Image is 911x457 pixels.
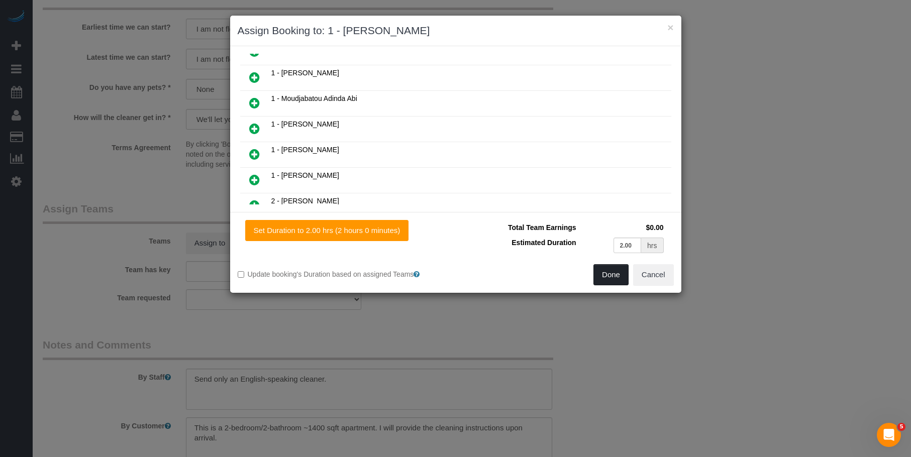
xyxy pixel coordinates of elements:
[667,22,673,33] button: ×
[271,197,339,205] span: 2 - [PERSON_NAME]
[641,238,663,253] div: hrs
[245,220,409,241] button: Set Duration to 2.00 hrs (2 hours 0 minutes)
[877,423,901,447] iframe: Intercom live chat
[633,264,674,285] button: Cancel
[271,69,339,77] span: 1 - [PERSON_NAME]
[271,146,339,154] span: 1 - [PERSON_NAME]
[512,239,576,247] span: Estimated Duration
[238,271,244,278] input: Update booking's Duration based on assigned Teams
[238,23,674,38] h3: Assign Booking to: 1 - [PERSON_NAME]
[897,423,905,431] span: 5
[271,120,339,128] span: 1 - [PERSON_NAME]
[271,171,339,179] span: 1 - [PERSON_NAME]
[593,264,629,285] button: Done
[463,220,579,235] td: Total Team Earnings
[238,269,448,279] label: Update booking's Duration based on assigned Teams
[271,94,357,102] span: 1 - Moudjabatou Adinda Abi
[579,220,666,235] td: $0.00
